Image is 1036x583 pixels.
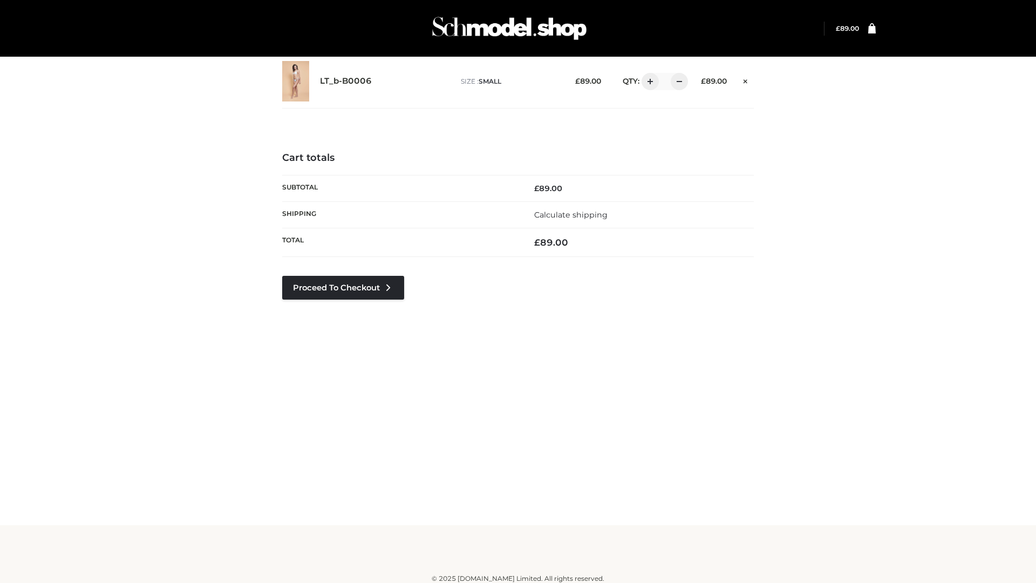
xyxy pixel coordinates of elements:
th: Subtotal [282,175,518,201]
a: LT_b-B0006 [320,76,372,86]
img: Schmodel Admin 964 [428,7,590,50]
th: Total [282,228,518,257]
bdi: 89.00 [836,24,859,32]
th: Shipping [282,201,518,228]
a: Remove this item [738,73,754,87]
span: £ [534,184,539,193]
span: £ [836,24,840,32]
span: £ [575,77,580,85]
a: Calculate shipping [534,210,608,220]
h4: Cart totals [282,152,754,164]
bdi: 89.00 [701,77,727,85]
a: Proceed to Checkout [282,276,404,300]
img: LT_b-B0006 - SMALL [282,61,309,101]
bdi: 89.00 [534,237,568,248]
bdi: 89.00 [534,184,562,193]
span: SMALL [479,77,501,85]
div: QTY: [612,73,684,90]
a: £89.00 [836,24,859,32]
bdi: 89.00 [575,77,601,85]
p: size : [461,77,558,86]
span: £ [701,77,706,85]
span: £ [534,237,540,248]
